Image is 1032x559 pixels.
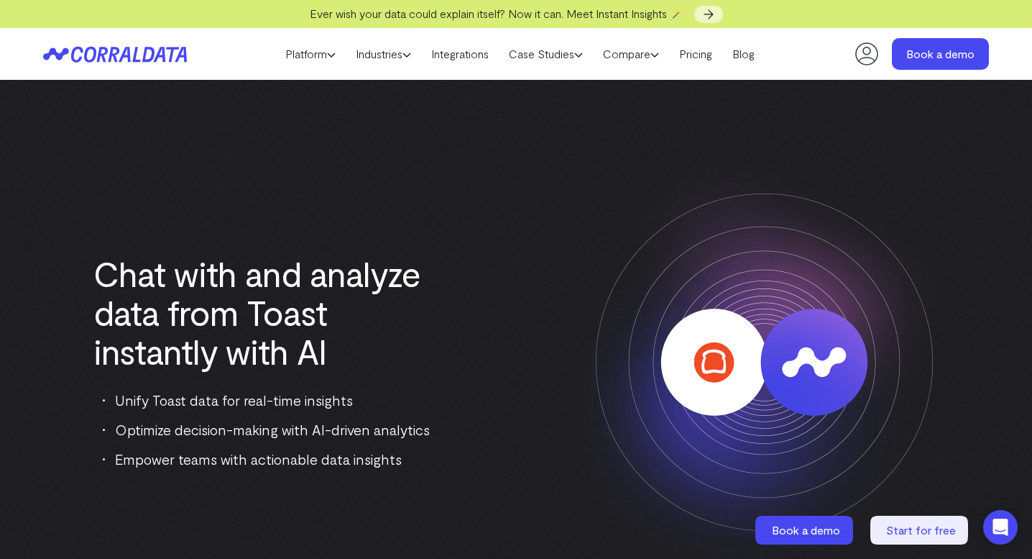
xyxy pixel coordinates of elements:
a: Book a demo [755,516,856,545]
li: Unify Toast data for real-time insights [103,388,442,412]
a: Industries [346,43,421,65]
span: Start for free [886,523,956,537]
a: Pricing [669,43,722,65]
a: Blog [722,43,765,65]
a: Start for free [870,516,971,545]
a: Compare [593,43,669,65]
a: Platform [275,43,346,65]
div: Open Intercom Messenger [983,510,1018,545]
li: Optimize decision-making with AI-driven analytics [103,418,442,441]
a: Case Studies [499,43,593,65]
a: Book a demo [892,38,989,70]
span: Book a demo [772,523,840,537]
h1: Chat with and analyze data from Toast instantly with AI [93,254,442,371]
span: Ever wish your data could explain itself? Now it can. Meet Instant Insights 🪄 [310,6,684,20]
li: Empower teams with actionable data insights [103,447,442,471]
a: Integrations [421,43,499,65]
